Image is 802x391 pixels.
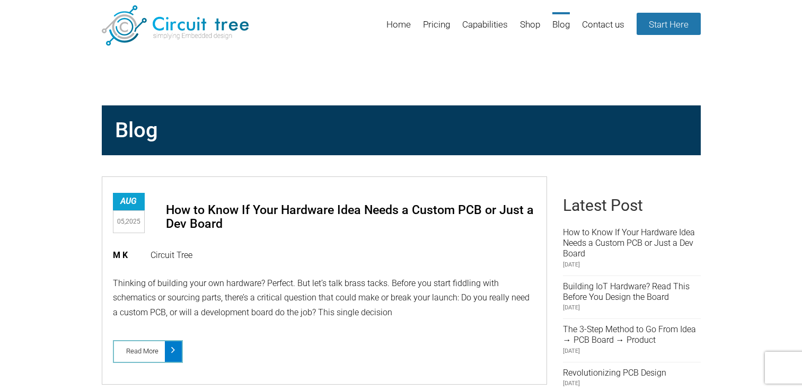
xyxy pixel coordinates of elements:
[582,12,624,47] a: Contact us
[151,250,192,260] a: Circuit Tree
[386,12,411,47] a: Home
[563,368,666,378] a: Revolutionizing PCB Design
[113,250,138,260] span: M K
[563,378,701,389] span: [DATE]
[563,324,696,345] a: The 3-Step Method to Go From Idea → PCB Board → Product
[520,12,540,47] a: Shop
[126,218,140,225] span: 2025
[563,281,690,302] a: Building IoT Hardware? Read This Before You Design the Board
[563,260,701,270] span: [DATE]
[563,346,701,357] span: [DATE]
[113,276,536,319] p: Thinking of building your own hardware? Perfect. But let’s talk brass tacks. Before you start fid...
[102,5,249,46] img: Circuit Tree
[563,196,701,215] h3: Latest Post
[423,12,450,47] a: Pricing
[110,113,693,147] h2: Blog
[552,12,570,47] a: Blog
[113,210,145,233] div: 05,
[563,227,695,259] a: How to Know If Your Hardware Idea Needs a Custom PCB or Just a Dev Board
[166,202,534,231] a: How to Know If Your Hardware Idea Needs a Custom PCB or Just a Dev Board
[563,303,701,313] span: [DATE]
[462,12,508,47] a: Capabilities
[113,340,183,363] a: Read More
[113,193,145,210] div: Aug
[637,13,701,35] a: Start Here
